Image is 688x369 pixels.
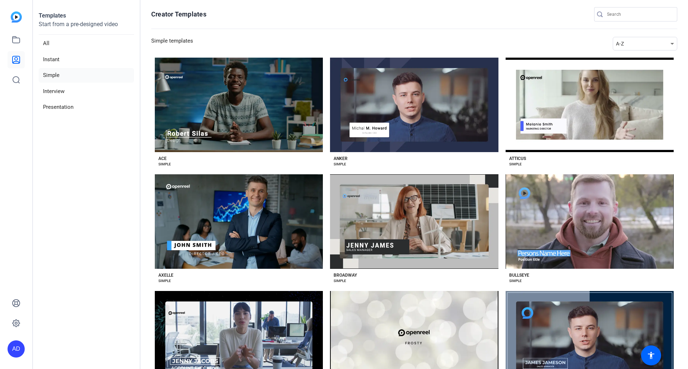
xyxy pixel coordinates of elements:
button: Template image [330,58,498,152]
mat-icon: accessibility [647,351,655,360]
div: SIMPLE [158,161,171,167]
input: Search [607,10,672,19]
li: Instant [39,52,134,67]
img: blue-gradient.svg [11,11,22,23]
h1: Creator Templates [151,10,206,19]
div: BROADWAY [334,272,357,278]
li: All [39,36,134,51]
div: SIMPLE [334,278,346,284]
button: Template image [506,58,674,152]
button: Template image [155,174,323,269]
button: Template image [155,58,323,152]
strong: Templates [39,12,66,19]
li: Presentation [39,100,134,115]
div: ATTICUS [509,156,526,161]
button: Template image [330,174,498,269]
div: ANKER [334,156,348,161]
div: SIMPLE [158,278,171,284]
div: SIMPLE [509,278,522,284]
div: SIMPLE [509,161,522,167]
div: AD [8,340,25,358]
p: Start from a pre-designed video [39,20,134,35]
h3: Simple templates [151,37,193,50]
button: Template image [506,174,674,269]
div: BULLSEYE [509,272,529,278]
div: SIMPLE [334,161,346,167]
div: AXELLE [158,272,173,278]
span: A-Z [616,41,624,47]
div: ACE [158,156,167,161]
li: Simple [39,68,134,83]
li: Interview [39,84,134,99]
